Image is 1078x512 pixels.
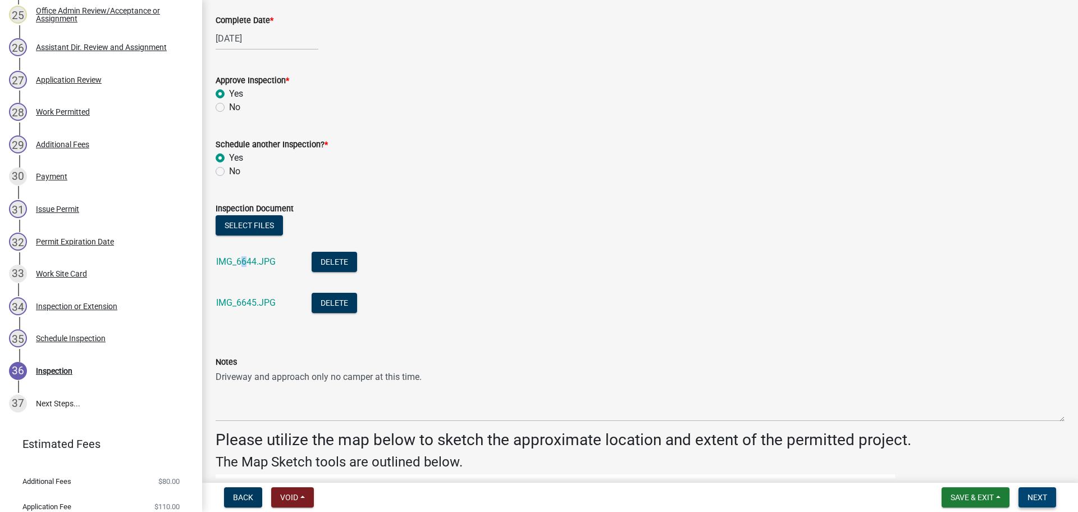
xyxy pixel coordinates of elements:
a: IMG_6644.JPG [216,256,276,267]
h3: Please utilize the map below to sketch the approximate location and extent of the permitted project. [216,431,1065,450]
label: Complete Date [216,17,273,25]
div: Schedule Inspection [36,334,106,342]
label: No [229,101,240,114]
div: Work Site Card [36,270,87,278]
span: Save & Exit [951,493,994,502]
span: Application Fee [22,503,71,510]
div: Permit Expiration Date [36,238,114,246]
div: 25 [9,6,27,24]
button: Select files [216,215,283,235]
div: 28 [9,103,27,121]
button: Next [1018,487,1056,508]
button: Delete [312,252,357,272]
label: Approve Inspection [216,77,289,85]
wm-modal-confirm: Delete Document [312,257,357,268]
div: 31 [9,200,27,218]
div: Additional Fees [36,141,89,148]
input: mm/dd/yyyy [216,27,318,50]
a: IMG_6645.JPG [216,297,276,308]
label: Schedule another Inspection? [216,141,328,149]
span: Void [280,493,298,502]
div: Inspection or Extension [36,302,117,310]
span: $110.00 [154,503,180,510]
div: 26 [9,38,27,56]
a: Estimated Fees [9,433,184,455]
h4: The Map Sketch tools are outlined below. [216,454,1065,470]
span: Back [233,493,253,502]
div: 34 [9,297,27,315]
div: Office Admin Review/Acceptance or Assignment [36,7,184,22]
label: Inspection Document [216,205,294,213]
wm-modal-confirm: Delete Document [312,298,357,309]
label: Yes [229,151,243,165]
span: Next [1027,493,1047,502]
div: 35 [9,329,27,347]
label: No [229,165,240,178]
span: $80.00 [158,478,180,485]
button: Delete [312,293,357,313]
label: Notes [216,359,237,366]
div: Payment [36,173,67,180]
div: 30 [9,167,27,185]
label: Yes [229,87,243,101]
button: Save & Exit [942,487,1010,508]
div: Inspection [36,367,72,375]
div: 32 [9,233,27,251]
div: Issue Permit [36,205,79,213]
div: 29 [9,135,27,153]
span: Additional Fees [22,478,71,485]
div: 36 [9,362,27,380]
div: Work Permitted [36,108,90,116]
button: Back [224,487,262,508]
button: Void [271,487,314,508]
div: Application Review [36,76,102,84]
div: 37 [9,395,27,413]
div: 27 [9,71,27,89]
div: 33 [9,265,27,283]
div: Assistant Dir. Review and Assignment [36,43,167,51]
